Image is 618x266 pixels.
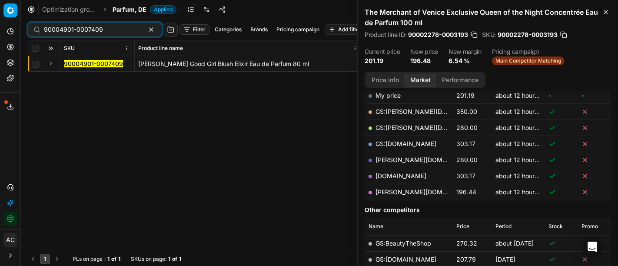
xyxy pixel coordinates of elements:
span: SKU : [482,32,496,38]
button: Price info [366,74,405,86]
span: 280.00 [456,156,478,163]
button: Pricing campaign [273,24,323,35]
span: SKUs on page : [131,256,166,263]
div: [PERSON_NAME] Good Girl Blush Elixir Eau de Parfum 80 ml [138,60,359,68]
dd: 201.19 [365,57,400,65]
nav: breadcrumb [42,5,176,14]
strong: 1 [168,256,170,263]
dt: Pricing campaign [492,49,565,55]
span: Name [369,223,383,230]
strong: 1 [107,256,110,263]
button: Market [405,74,436,86]
span: 303.17 [456,172,475,180]
a: GS:BeautyTheShop [375,239,431,247]
a: GS:[DOMAIN_NAME] [375,256,436,263]
span: 280.00 [456,124,478,131]
button: Categories [211,24,245,35]
span: SKU [64,45,75,52]
dd: 196.48 [410,57,438,65]
span: Period [495,223,512,230]
h5: Other competitors [365,206,611,214]
a: [PERSON_NAME][DOMAIN_NAME] [375,156,476,163]
span: My price [375,92,401,99]
a: Optimization groups [42,5,98,14]
span: 350.00 [456,108,477,115]
span: about 12 hours ago [495,156,550,163]
span: about 12 hours ago [495,172,550,180]
button: 1 [40,254,50,264]
button: AC [3,233,17,247]
button: Go to next page [52,254,62,264]
button: 90004901-0007409 [64,60,123,68]
dt: Current price [365,49,400,55]
span: Main Competitor Matching [492,57,565,65]
span: 303.17 [456,140,475,147]
a: GS:[PERSON_NAME][DOMAIN_NAME] [375,124,486,131]
span: 196.44 [456,188,476,196]
span: 90002278-0003193 [408,30,468,39]
span: 207.79 [456,256,476,263]
strong: of [111,256,116,263]
span: Promo [581,223,598,230]
span: [DATE] [495,256,515,263]
span: about 12 hours ago [495,92,550,99]
strong: 1 [179,256,181,263]
span: 270.32 [456,239,477,247]
button: Brands [247,24,271,35]
div: Open Intercom Messenger [582,236,603,257]
button: Go to previous page [28,254,38,264]
button: Filter [179,24,209,35]
td: - [545,87,578,103]
mark: 90004901-0007409 [64,60,123,67]
span: Product line ID : [365,32,406,38]
a: GS:[DOMAIN_NAME] [375,140,436,147]
span: about 12 hours ago [495,140,550,147]
span: Price [456,223,469,230]
span: AC [4,233,17,246]
input: Search by SKU or title [44,25,139,34]
h2: The Merchant of Venice Exclusive Queen of the Night Concentrée Eau de Parfum 100 ml [365,7,611,28]
span: Parfum, DEApplied [113,5,176,14]
a: [PERSON_NAME][DOMAIN_NAME] [375,188,476,196]
span: Stock [549,223,563,230]
div: : [73,256,120,263]
dt: New margin [449,49,482,55]
button: Performance [436,74,484,86]
button: Add filter [325,24,365,35]
span: about [DATE] [495,239,534,247]
button: Expand [46,58,56,69]
dd: 6.54 % [449,57,482,65]
a: GS:[PERSON_NAME][DOMAIN_NAME] [375,108,486,115]
span: about 12 hours ago [495,124,550,131]
button: Expand all [46,43,56,53]
strong: 1 [118,256,120,263]
dt: New price [410,49,438,55]
span: Applied [150,5,176,14]
strong: of [172,256,177,263]
a: [DOMAIN_NAME] [375,172,426,180]
span: Product line name [138,45,183,52]
span: Parfum, DE [113,5,146,14]
span: 201.19 [456,92,475,99]
span: about 12 hours ago [495,188,550,196]
td: - [578,87,611,103]
span: about 12 hours ago [495,108,550,115]
nav: pagination [28,254,62,264]
span: PLs on page [73,256,103,263]
span: 90002278-0003193 [498,30,558,39]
